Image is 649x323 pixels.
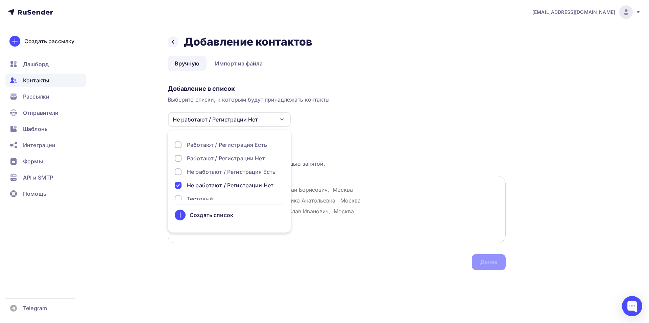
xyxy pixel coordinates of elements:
[168,96,506,104] div: Выберите списки, к которым будут принадлежать контакты
[23,304,47,312] span: Telegram
[187,154,265,162] div: Работают / Регистрации Нет
[187,168,275,176] div: Не работают / Регистрация Есть
[532,5,641,19] a: [EMAIL_ADDRESS][DOMAIN_NAME]
[23,173,53,182] span: API и SMTP
[23,190,46,198] span: Помощь
[5,57,86,71] a: Дашборд
[187,181,273,189] div: Не работают / Регистрации Нет
[187,195,213,203] div: Тестовый
[23,92,49,101] span: Рассылки
[168,152,506,168] div: Каждый контакт с новой строки. Информация о контакте разделяется с помощью запятой.
[5,74,86,87] a: Контакты
[187,141,267,149] div: Работают / Регистрация Есть
[23,76,49,84] span: Контакты
[5,90,86,103] a: Рассылки
[168,56,207,71] a: Вручную
[23,60,49,68] span: Дашборд
[23,125,49,133] span: Шаблоны
[168,130,291,233] ul: Не работают / Регистрации Нет
[24,37,74,45] div: Создать рассылку
[5,106,86,119] a: Отправители
[5,155,86,168] a: Формы
[173,115,258,124] div: Не работают / Регистрации Нет
[23,141,55,149] span: Интеграции
[184,35,313,49] h2: Добавление контактов
[23,157,43,165] span: Формы
[168,141,506,149] div: Загрузка контактов
[208,56,270,71] a: Импорт из файла
[168,85,506,93] div: Добавление в список
[532,9,615,16] span: [EMAIL_ADDRESS][DOMAIN_NAME]
[190,211,233,219] div: Создать список
[23,109,59,117] span: Отправители
[5,122,86,136] a: Шаблоны
[168,112,291,127] button: Не работают / Регистрации Нет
